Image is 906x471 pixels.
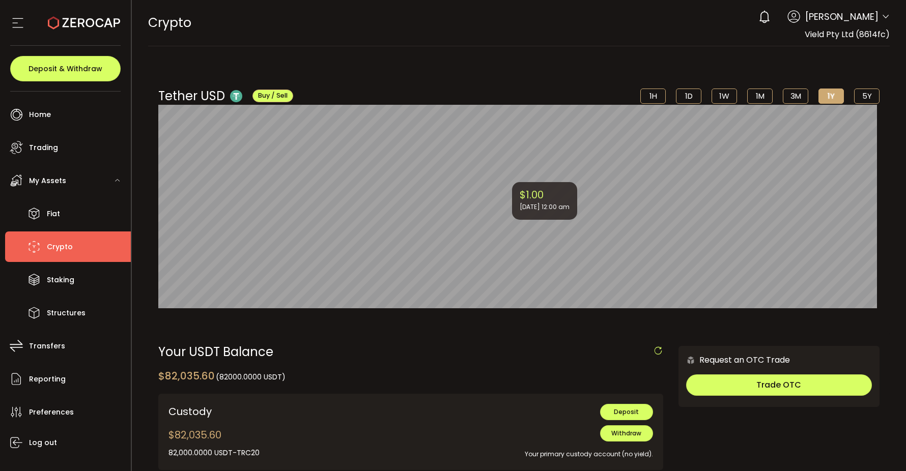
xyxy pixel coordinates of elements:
[676,89,701,104] li: 1D
[47,207,60,221] span: Fiat
[168,427,260,458] div: $82,035.60
[377,441,653,459] div: Your primary custody account (no yield).
[783,89,808,104] li: 3M
[805,28,890,40] span: Vield Pty Ltd (8614fc)
[29,435,57,450] span: Log out
[216,372,286,382] span: (82000.0000 USDT)
[600,425,653,441] button: Withdraw
[686,374,872,396] button: Trade OTC
[10,56,121,81] button: Deposit & Withdraw
[854,89,880,104] li: 5Y
[252,90,293,102] button: Buy / Sell
[258,91,288,100] span: Buy / Sell
[686,356,695,365] img: 6nGpN7MZ9FLuBP83NiajKbTRY4UzlzQtBKtCrLLspmCkSvCZHBKvY3NxgQaT5JnOQREvtQ257bXeeSTueZfAPizblJ+Fe8JwA...
[47,273,74,287] span: Staking
[29,107,51,122] span: Home
[168,448,260,458] div: 82,000.0000 USDT-TRC20
[29,405,74,420] span: Preferences
[678,354,790,366] div: Request an OTC Trade
[158,346,663,358] div: Your USDT Balance
[756,379,801,391] span: Trade OTC
[29,140,58,155] span: Trading
[712,89,737,104] li: 1W
[614,407,639,416] span: Deposit
[640,89,666,104] li: 1H
[29,65,102,72] span: Deposit & Withdraw
[805,10,879,23] span: [PERSON_NAME]
[818,89,844,104] li: 1Y
[168,404,362,419] div: Custody
[29,372,66,387] span: Reporting
[148,14,191,32] span: Crypto
[158,87,293,105] div: Tether USD
[600,404,653,420] button: Deposit
[29,173,66,188] span: My Assets
[611,429,641,437] span: Withdraw
[47,306,86,320] span: Structures
[47,240,73,254] span: Crypto
[747,89,773,104] li: 1M
[29,339,65,354] span: Transfers
[158,368,286,384] div: $82,035.60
